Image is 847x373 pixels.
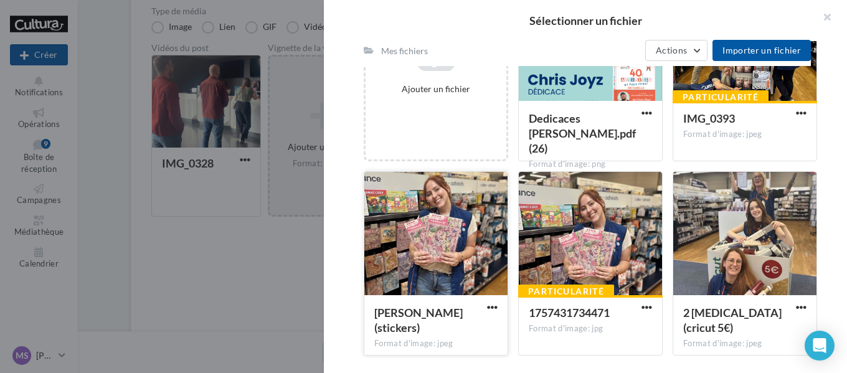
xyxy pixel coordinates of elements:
button: Importer un fichier [712,40,811,61]
span: 1757431734471 [529,306,610,319]
span: 2 PCE (cricut 5€) [683,306,782,334]
div: Particularité [673,90,769,104]
div: Format d'image: jpeg [683,129,807,140]
div: Particularité [518,285,614,298]
span: Importer un fichier [722,45,801,55]
h2: Sélectionner un fichier [344,15,827,26]
span: IMG_0393 [683,111,735,125]
span: Actions [656,45,687,55]
span: Chloe (stickers) [374,306,463,334]
div: Format d'image: jpeg [374,338,498,349]
div: Open Intercom Messenger [805,331,835,361]
div: Format d'image: jpeg [683,338,807,349]
div: Format d'image: png [529,159,652,170]
span: Dedicaces Jeremy Mariez.pdf (26) [529,111,636,155]
div: Mes fichiers [381,45,428,57]
div: Ajouter un fichier [371,83,501,95]
button: Actions [645,40,707,61]
div: Format d'image: jpg [529,323,652,334]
